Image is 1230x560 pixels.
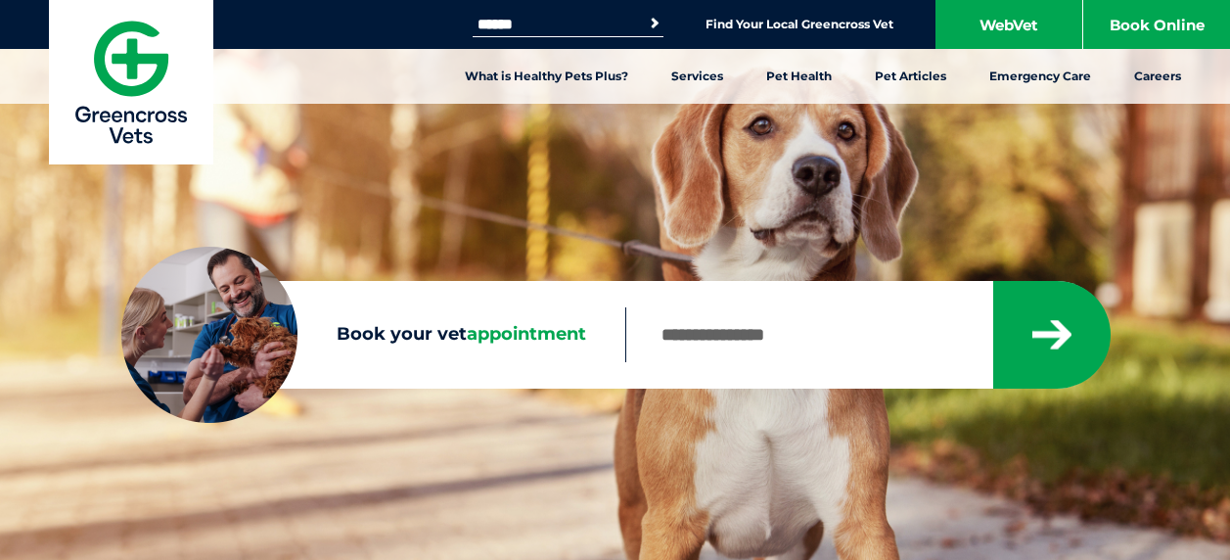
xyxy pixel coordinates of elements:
[1113,49,1203,104] a: Careers
[706,17,893,32] a: Find Your Local Greencross Vet
[968,49,1113,104] a: Emergency Care
[745,49,853,104] a: Pet Health
[645,14,664,33] button: Search
[650,49,745,104] a: Services
[853,49,968,104] a: Pet Articles
[467,323,586,345] span: appointment
[443,49,650,104] a: What is Healthy Pets Plus?
[121,320,625,350] label: Book your vet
